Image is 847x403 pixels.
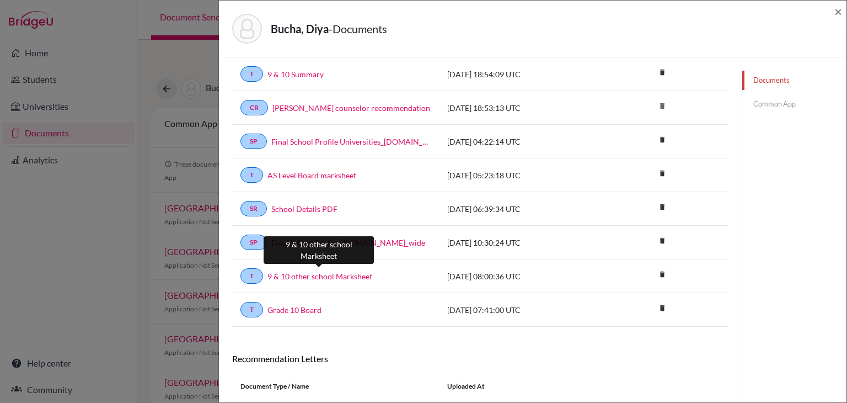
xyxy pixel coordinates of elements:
a: 9 & 10 Summary [267,68,324,80]
div: Document Type / Name [232,381,439,391]
strong: Bucha, Diya [271,22,329,35]
div: [DATE] 08:00:36 UTC [439,271,604,282]
a: delete [654,234,671,249]
a: [PERSON_NAME] counselor recommendation [272,102,430,114]
a: T [240,66,263,82]
i: delete [654,131,671,148]
a: Documents [742,71,846,90]
a: T [240,167,263,183]
i: delete [654,300,671,316]
a: delete [654,301,671,316]
a: delete [654,167,671,182]
i: delete [654,64,671,81]
a: Common App [742,94,846,114]
i: delete [654,232,671,249]
div: [DATE] 06:39:34 UTC [439,203,604,215]
a: delete [654,200,671,215]
a: delete [654,133,671,148]
a: T [240,268,263,284]
i: delete [654,199,671,215]
i: delete [654,98,671,114]
a: SP [240,134,267,149]
i: delete [654,266,671,283]
div: [DATE] 04:22:14 UTC [439,136,604,147]
div: [DATE] 18:54:09 UTC [439,68,604,80]
a: SR [240,201,267,216]
a: AS Level Board marksheet [267,169,356,181]
div: [DATE] 10:30:24 UTC [439,237,604,248]
h6: Recommendation Letters [232,353,728,364]
a: 9 & 10 other school Marksheet [267,271,372,282]
a: delete [654,268,671,283]
a: CR [240,100,268,115]
button: Close [834,5,842,18]
a: SP [240,235,267,250]
div: [DATE] 05:23:18 UTC [439,169,604,181]
span: - Documents [329,22,387,35]
div: [DATE] 18:53:13 UTC [439,102,604,114]
a: Grade 10 Board [267,304,321,316]
a: School Details PDF [271,203,337,215]
div: 9 & 10 other school Marksheet [264,236,374,264]
a: T [240,302,263,317]
a: delete [654,66,671,81]
a: Final School Profile Universities_[DOMAIN_NAME]_wide [271,136,431,147]
div: Uploaded at [439,381,604,391]
i: delete [654,165,671,182]
span: × [834,3,842,19]
div: [DATE] 07:41:00 UTC [439,304,604,316]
